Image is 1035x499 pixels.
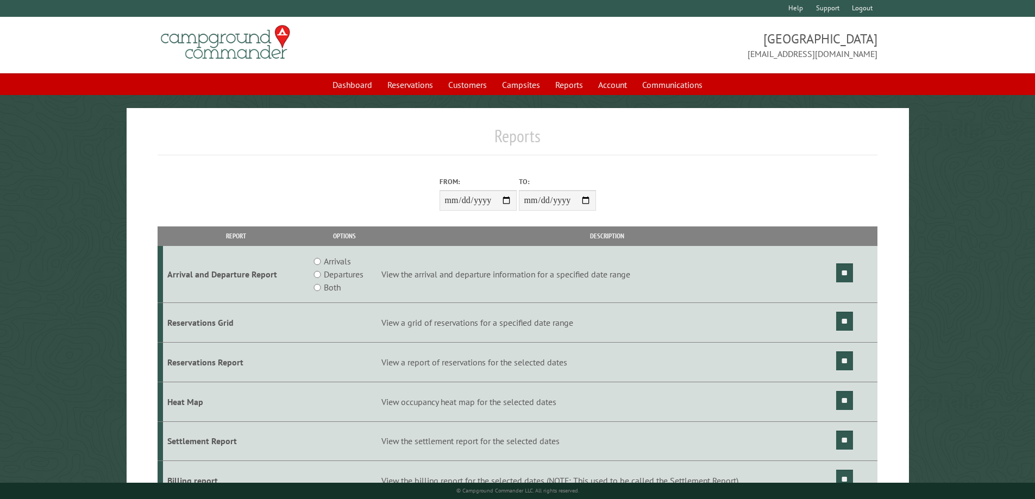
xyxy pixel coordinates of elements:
[326,74,379,95] a: Dashboard
[442,74,493,95] a: Customers
[380,246,835,303] td: View the arrival and departure information for a specified date range
[592,74,633,95] a: Account
[163,382,309,421] td: Heat Map
[380,226,835,245] th: Description
[636,74,709,95] a: Communications
[163,226,309,245] th: Report
[380,342,835,382] td: View a report of reservations for the selected dates
[309,226,379,245] th: Options
[324,255,351,268] label: Arrivals
[380,382,835,421] td: View occupancy heat map for the selected dates
[518,30,878,60] span: [GEOGRAPHIC_DATA] [EMAIL_ADDRESS][DOMAIN_NAME]
[158,125,878,155] h1: Reports
[380,303,835,343] td: View a grid of reservations for a specified date range
[158,21,293,64] img: Campground Commander
[456,487,579,494] small: © Campground Commander LLC. All rights reserved.
[495,74,547,95] a: Campsites
[381,74,440,95] a: Reservations
[163,246,309,303] td: Arrival and Departure Report
[324,268,363,281] label: Departures
[549,74,589,95] a: Reports
[519,176,596,187] label: To:
[163,303,309,343] td: Reservations Grid
[380,421,835,461] td: View the settlement report for the selected dates
[324,281,341,294] label: Both
[163,421,309,461] td: Settlement Report
[163,342,309,382] td: Reservations Report
[440,176,517,187] label: From:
